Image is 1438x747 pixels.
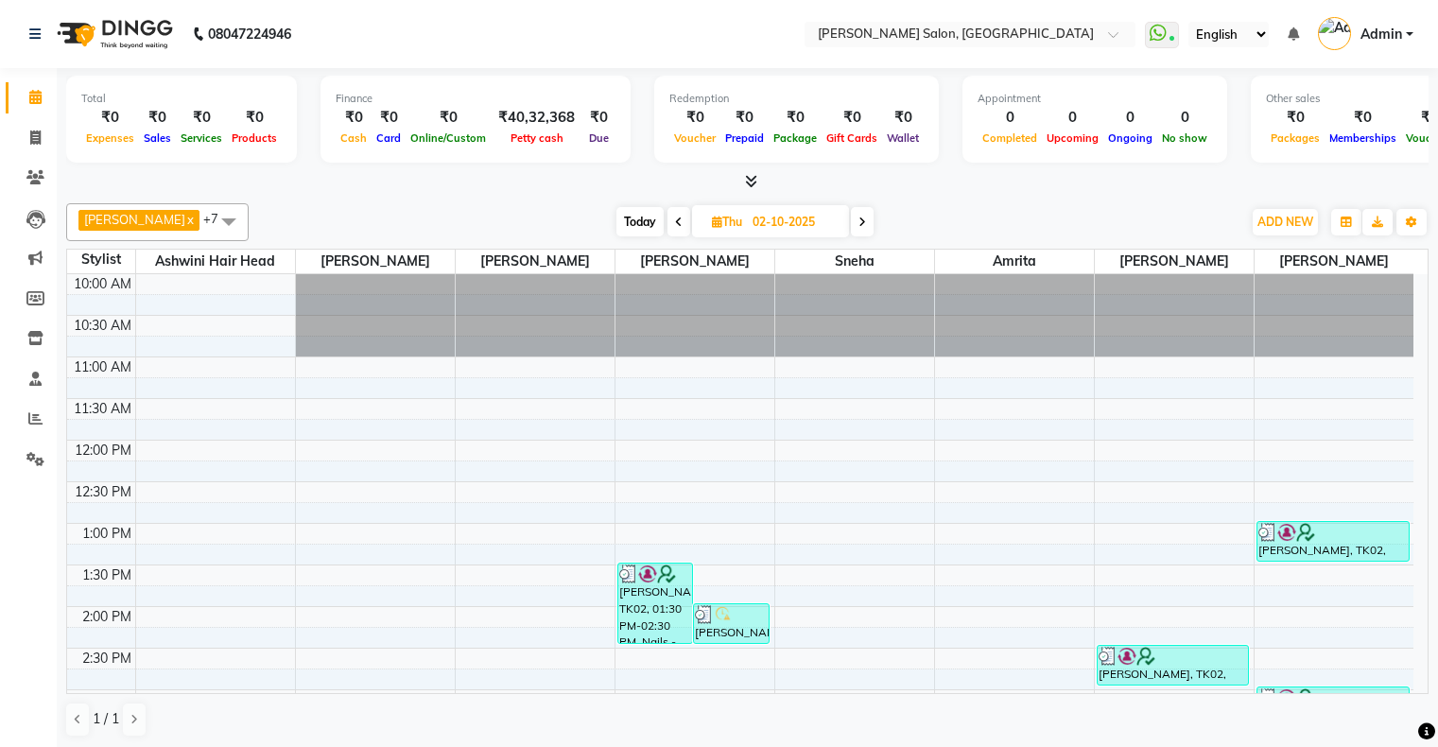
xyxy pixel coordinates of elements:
div: [PERSON_NAME], TK02, 01:00 PM-01:30 PM, Colouring - Root Touch-Up ([MEDICAL_DATA]-Free) - New (₹1... [1257,522,1409,561]
div: ₹0 [1266,107,1325,129]
input: 2025-10-02 [747,208,841,236]
span: Wallet [882,131,924,145]
div: 0 [1103,107,1157,129]
span: ADD NEW [1257,215,1313,229]
img: logo [48,8,178,61]
span: Due [584,131,614,145]
span: [PERSON_NAME] [456,250,615,273]
div: Redemption [669,91,924,107]
span: [PERSON_NAME] [615,250,774,273]
div: ₹0 [822,107,882,129]
span: [PERSON_NAME] [1255,250,1414,273]
div: ₹0 [669,107,720,129]
div: ₹0 [227,107,282,129]
div: [PERSON_NAME], TK01, 02:00 PM-02:30 PM, Nails - Stick On Nails - New (₹800) [694,604,769,643]
div: 1:00 PM [78,524,135,544]
span: Completed [978,131,1042,145]
span: Sneha [775,250,934,273]
span: Services [176,131,227,145]
div: 3:00 PM [78,690,135,710]
span: Sales [139,131,176,145]
div: ₹0 [582,107,615,129]
span: Expenses [81,131,139,145]
span: Online/Custom [406,131,491,145]
div: 10:00 AM [70,274,135,294]
span: Today [616,207,664,236]
span: Petty cash [506,131,568,145]
div: [PERSON_NAME], TK02, 02:30 PM-03:00 PM, Hair Spa - Repair Hair Ritual - New (₹3500) [1098,646,1249,685]
span: Gift Cards [822,131,882,145]
div: ₹0 [720,107,769,129]
div: 10:30 AM [70,316,135,336]
div: ₹0 [882,107,924,129]
div: Stylist [67,250,135,269]
span: Voucher [669,131,720,145]
div: ₹40,32,368 [491,107,582,129]
span: Package [769,131,822,145]
div: 11:30 AM [70,399,135,419]
div: ₹0 [1325,107,1401,129]
div: ₹0 [81,107,139,129]
div: 2:30 PM [78,649,135,669]
span: Admin [1360,25,1402,44]
span: Amrita [935,250,1094,273]
div: 12:30 PM [71,482,135,502]
div: ₹0 [139,107,176,129]
div: ₹0 [176,107,227,129]
span: Ongoing [1103,131,1157,145]
div: ₹0 [372,107,406,129]
div: Finance [336,91,615,107]
div: Appointment [978,91,1212,107]
div: 0 [1157,107,1212,129]
b: 08047224946 [208,8,291,61]
span: [PERSON_NAME] [84,212,185,227]
div: 2:00 PM [78,607,135,627]
span: Thu [707,215,747,229]
div: 1:30 PM [78,565,135,585]
button: ADD NEW [1253,209,1318,235]
div: [PERSON_NAME], TK02, 03:00 PM-03:30 PM, Colouring - Root Touch-Up ([MEDICAL_DATA]-Free) - New (₹1... [1257,687,1409,725]
div: Total [81,91,282,107]
span: Memberships [1325,131,1401,145]
span: Card [372,131,406,145]
span: Packages [1266,131,1325,145]
div: ₹0 [769,107,822,129]
span: [PERSON_NAME] [1095,250,1254,273]
span: 1 / 1 [93,709,119,729]
span: No show [1157,131,1212,145]
span: +7 [203,211,233,226]
div: 11:00 AM [70,357,135,377]
div: ₹0 [336,107,372,129]
div: 0 [978,107,1042,129]
div: 0 [1042,107,1103,129]
span: Cash [336,131,372,145]
a: x [185,212,194,227]
span: Products [227,131,282,145]
span: Upcoming [1042,131,1103,145]
span: Ashwini Hair Head [136,250,295,273]
span: Prepaid [720,131,769,145]
div: ₹0 [406,107,491,129]
img: Admin [1318,17,1351,50]
span: [PERSON_NAME] [296,250,455,273]
div: 12:00 PM [71,441,135,460]
div: [PERSON_NAME], TK02, 01:30 PM-02:30 PM, Nails - Gel Polish - New (₹600),Nails - Add On Gel Polish... [618,564,693,643]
